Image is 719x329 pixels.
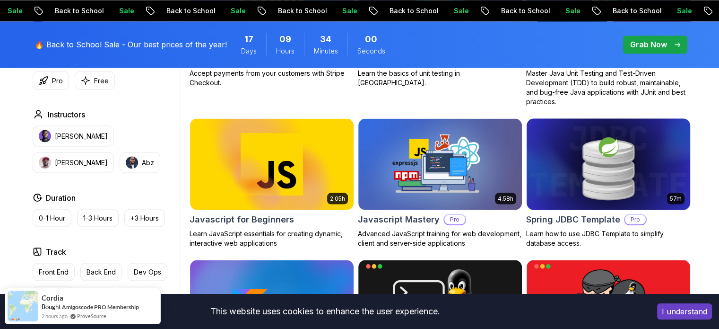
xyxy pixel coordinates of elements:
p: Dev Ops [134,267,161,276]
button: Front End [33,263,75,281]
p: Back End [87,267,116,276]
span: 34 Minutes [320,33,331,46]
p: Accept payments from your customers with Stripe Checkout. [190,69,354,88]
p: Pro [444,215,465,224]
p: Sale [257,6,287,16]
a: Javascript Mastery card4.58hJavascript MasteryProAdvanced JavaScript training for web development... [358,118,522,249]
p: Back to School [304,6,368,16]
h2: Javascript for Beginners [190,213,294,226]
p: Pro [625,215,646,224]
span: Seconds [357,46,385,55]
span: Minutes [314,46,338,55]
img: instructor img [126,156,138,169]
button: instructor img[PERSON_NAME] [33,152,114,173]
p: Sale [145,6,175,16]
button: 1-3 Hours [77,209,119,227]
button: instructor img[PERSON_NAME] [33,125,114,146]
span: 9 Hours [279,33,291,46]
span: 2 hours ago [42,312,68,320]
button: Back End [80,263,122,281]
p: 57m [670,195,682,202]
span: Bought [42,303,61,311]
img: Javascript for Beginners card [190,118,354,210]
h2: Instructors [48,108,85,120]
p: [PERSON_NAME] [55,158,108,167]
p: Learn how to use JDBC Template to simplify database access. [526,229,691,248]
img: Spring JDBC Template card [522,116,694,212]
button: Dev Ops [128,263,167,281]
p: Abz [142,158,154,167]
p: 1-3 Hours [83,213,113,222]
p: Sale [480,6,510,16]
img: instructor img [39,156,51,169]
p: 0-1 Hour [39,213,65,222]
p: Back to School [527,6,591,16]
p: Learn JavaScript essentials for creating dynamic, interactive web applications [190,229,354,248]
span: Hours [276,46,295,55]
h2: Duration [46,192,76,203]
p: [PERSON_NAME] [55,131,108,141]
p: Back to School [639,6,703,16]
h2: Javascript Mastery [358,213,440,226]
p: Back to School [81,6,145,16]
h2: Spring JDBC Template [526,213,620,226]
h2: Track [46,246,66,257]
span: Days [241,46,257,55]
p: Advanced JavaScript training for web development, client and server-side applications [358,229,522,248]
p: Pro [52,76,63,85]
img: Javascript Mastery card [358,118,522,210]
a: ProveSource [77,312,106,320]
button: Full Stack [33,286,75,304]
div: This website uses cookies to enhance the user experience. [7,301,643,322]
p: Learn the basics of unit testing in [GEOGRAPHIC_DATA]. [358,69,522,88]
p: Back to School [192,6,257,16]
button: 0-1 Hour [33,209,71,227]
span: Cordia [42,294,63,302]
p: 🔥 Back to School Sale - Our best prices of the year! [35,39,227,50]
p: Back to School [416,6,480,16]
p: Sale [591,6,622,16]
a: Amigoscode PRO Membership [62,303,139,311]
img: instructor img [39,130,51,142]
p: Master Java Unit Testing and Test-Driven Development (TDD) to build robust, maintainable, and bug... [526,69,691,107]
a: Javascript for Beginners card2.05hJavascript for BeginnersLearn JavaScript essentials for creatin... [190,118,354,249]
img: provesource social proof notification image [8,291,38,321]
button: Free [75,71,115,89]
p: Front End [39,267,69,276]
p: Sale [34,6,64,16]
button: +3 Hours [124,209,165,227]
span: 0 Seconds [365,33,377,46]
p: Sale [368,6,398,16]
button: Pro [33,71,69,89]
button: instructor imgAbz [120,152,160,173]
p: +3 Hours [130,213,159,222]
p: 4.58h [498,195,513,202]
p: Grab Now [630,39,667,50]
span: 17 Days [244,33,253,46]
a: Spring JDBC Template card57mSpring JDBC TemplateProLearn how to use JDBC Template to simplify dat... [526,118,691,249]
p: 2.05h [330,195,345,202]
button: Accept cookies [657,303,712,320]
p: Free [94,76,109,85]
